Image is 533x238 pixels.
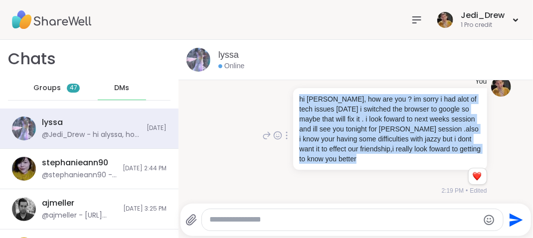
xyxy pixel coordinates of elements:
img: https://sharewell-space-live.sfo3.digitaloceanspaces.com/user-generated/4fd86d28-5d1b-44a4-a42c-4... [12,197,36,221]
textarea: Type your message [210,215,479,225]
div: ajmeller [42,198,74,209]
img: https://sharewell-space-live.sfo3.digitaloceanspaces.com/user-generated/4b07d7d3-02e7-45db-9ad4-a... [491,77,511,97]
div: lyssa [42,117,63,128]
img: https://sharewell-space-live.sfo3.digitaloceanspaces.com/user-generated/666f9ab0-b952-44c3-ad34-f... [186,48,210,72]
button: Send [504,209,526,231]
p: hi [PERSON_NAME], how are you ? im sorry i had alot of tech issues [DATE] i switched the browser ... [299,94,481,164]
span: 2:19 PM [442,186,464,195]
div: @ajmeller - [URL][DOMAIN_NAME] [42,211,117,221]
span: • [466,186,468,195]
img: ShareWell Nav Logo [12,2,92,37]
div: stephanieann90 [42,157,108,168]
span: Edited [470,186,487,195]
button: Emoji picker [483,214,495,226]
span: Groups [33,83,61,93]
button: Reactions: love [472,172,482,180]
span: [DATE] [147,124,167,132]
img: Jedi_Drew [437,12,453,28]
div: @Jedi_Drew - hi alyssa, how are you ? im sorry i had alot of tech issues [DATE] i switched the br... [42,130,141,140]
span: 47 [70,84,77,92]
img: https://sharewell-space-live.sfo3.digitaloceanspaces.com/user-generated/4d5096c9-4b99-4ae9-9294-7... [12,157,36,181]
div: Jedi_Drew [461,10,505,21]
div: Online [218,61,244,71]
h1: Chats [8,48,56,70]
div: 1 Pro credit [461,21,505,29]
span: [DATE] 3:25 PM [123,205,167,213]
span: DMs [114,83,129,93]
span: [DATE] 2:44 PM [123,164,167,173]
img: https://sharewell-space-live.sfo3.digitaloceanspaces.com/user-generated/666f9ab0-b952-44c3-ad34-f... [12,117,36,140]
div: @stephanieann90 - [URL][DOMAIN_NAME] [42,170,117,180]
h4: You [475,77,487,87]
div: Reaction list [469,168,486,184]
a: lyssa [218,49,239,61]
